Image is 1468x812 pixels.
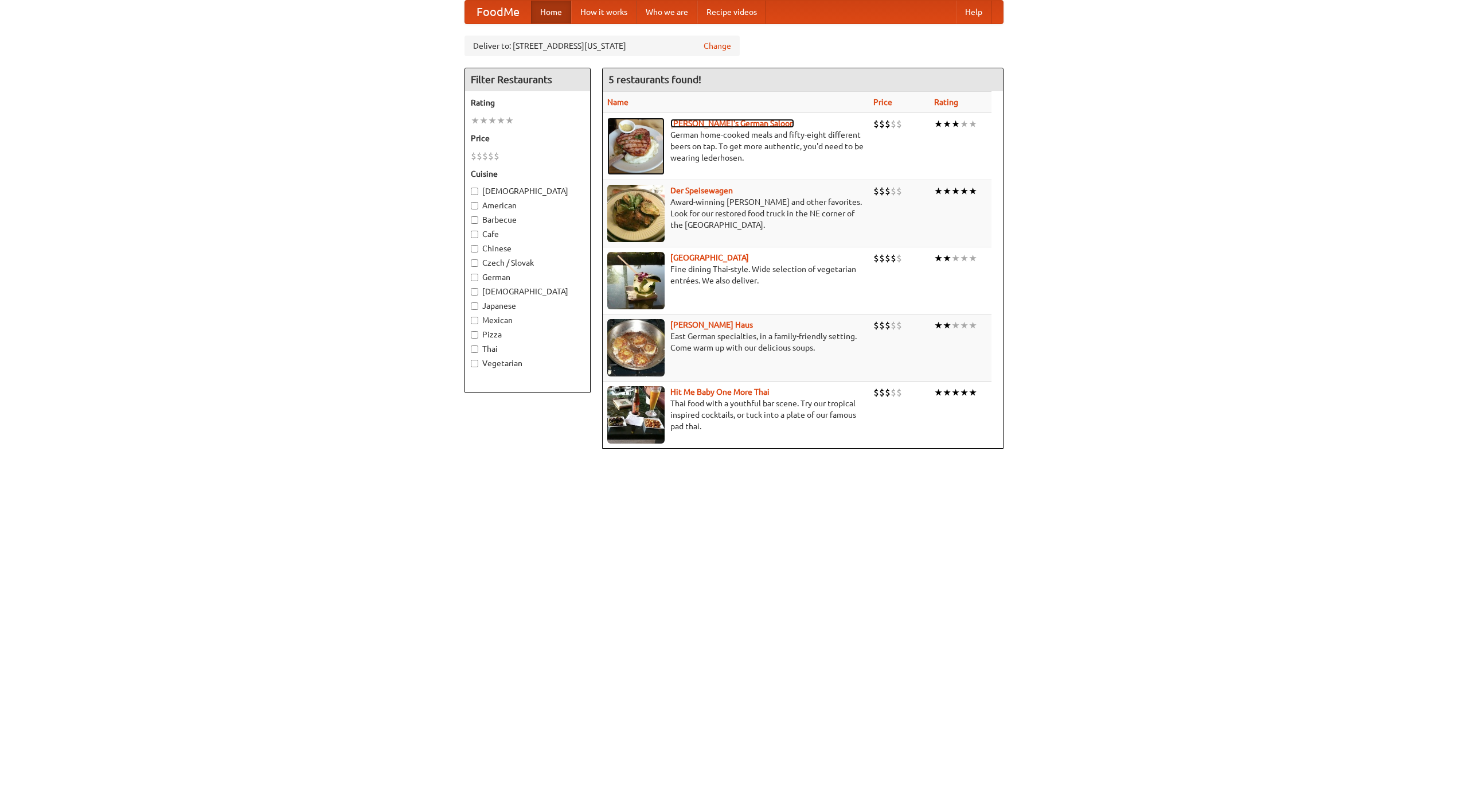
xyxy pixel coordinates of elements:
li: ★ [471,114,479,127]
li: $ [885,386,891,399]
input: Czech / Slovak [471,259,478,267]
li: $ [891,185,896,197]
li: $ [879,252,885,265]
img: esthers.jpg [607,118,665,175]
li: ★ [951,185,960,197]
input: Japanese [471,302,478,310]
label: German [471,271,584,283]
p: East German specialties, in a family-friendly setting. Come warm up with our delicious soups. [607,331,864,353]
label: Pizza [471,329,584,340]
input: Vegetarian [471,360,478,367]
label: Vegetarian [471,358,584,369]
input: Pizza [471,331,478,339]
li: ★ [479,114,488,127]
li: ★ [934,252,943,265]
li: $ [891,118,896,130]
ng-pluralize: 5 restaurants found! [608,74,701,85]
li: ★ [951,319,960,332]
li: ★ [488,114,497,127]
li: $ [488,150,494,162]
li: ★ [505,114,514,127]
input: Mexican [471,317,478,324]
h5: Price [471,133,584,144]
input: [DEMOGRAPHIC_DATA] [471,188,478,195]
li: ★ [960,252,969,265]
input: German [471,274,478,281]
a: Name [607,98,628,107]
a: Price [873,98,892,107]
li: ★ [969,252,977,265]
h5: Rating [471,97,584,108]
label: Mexican [471,314,584,326]
li: $ [477,150,482,162]
li: ★ [960,386,969,399]
label: Cafe [471,228,584,240]
li: $ [885,185,891,197]
li: ★ [951,386,960,399]
div: Deliver to: [STREET_ADDRESS][US_STATE] [464,36,740,56]
li: ★ [951,252,960,265]
a: Der Speisewagen [670,186,733,195]
li: $ [896,319,902,332]
li: $ [896,118,902,130]
li: $ [896,252,902,265]
label: Thai [471,343,584,355]
li: ★ [934,118,943,130]
li: $ [873,252,879,265]
a: FoodMe [465,1,531,24]
input: [DEMOGRAPHIC_DATA] [471,288,478,296]
li: ★ [951,118,960,130]
li: $ [891,386,896,399]
a: [PERSON_NAME]'s German Saloon [670,119,794,128]
label: American [471,200,584,211]
a: Help [956,1,991,24]
li: ★ [934,386,943,399]
img: speisewagen.jpg [607,185,665,242]
p: Award-winning [PERSON_NAME] and other favorites. Look for our restored food truck in the NE corne... [607,196,864,231]
li: $ [873,118,879,130]
li: ★ [943,386,951,399]
li: $ [885,252,891,265]
li: $ [891,319,896,332]
img: satay.jpg [607,252,665,309]
a: Change [704,40,731,52]
li: $ [879,185,885,197]
li: ★ [943,118,951,130]
p: Fine dining Thai-style. Wide selection of vegetarian entrées. We also deliver. [607,263,864,286]
input: American [471,202,478,209]
a: [PERSON_NAME] Haus [670,320,753,329]
input: Chinese [471,245,478,252]
a: Who we are [637,1,697,24]
a: Rating [934,98,958,107]
a: Home [531,1,571,24]
li: $ [471,150,477,162]
li: $ [885,319,891,332]
li: ★ [969,118,977,130]
label: [DEMOGRAPHIC_DATA] [471,185,584,197]
a: How it works [571,1,637,24]
img: kohlhaus.jpg [607,319,665,376]
label: [DEMOGRAPHIC_DATA] [471,286,584,297]
li: ★ [943,185,951,197]
li: $ [885,118,891,130]
h4: Filter Restaurants [465,68,590,91]
li: ★ [960,185,969,197]
li: ★ [960,319,969,332]
li: $ [873,185,879,197]
li: ★ [497,114,505,127]
li: $ [891,252,896,265]
label: Barbecue [471,214,584,226]
a: [GEOGRAPHIC_DATA] [670,253,749,262]
li: ★ [969,386,977,399]
a: Hit Me Baby One More Thai [670,387,770,397]
li: ★ [969,319,977,332]
label: Chinese [471,243,584,254]
li: ★ [943,319,951,332]
p: German home-cooked meals and fifty-eight different beers on tap. To get more authentic, you'd nee... [607,129,864,164]
li: $ [896,386,902,399]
